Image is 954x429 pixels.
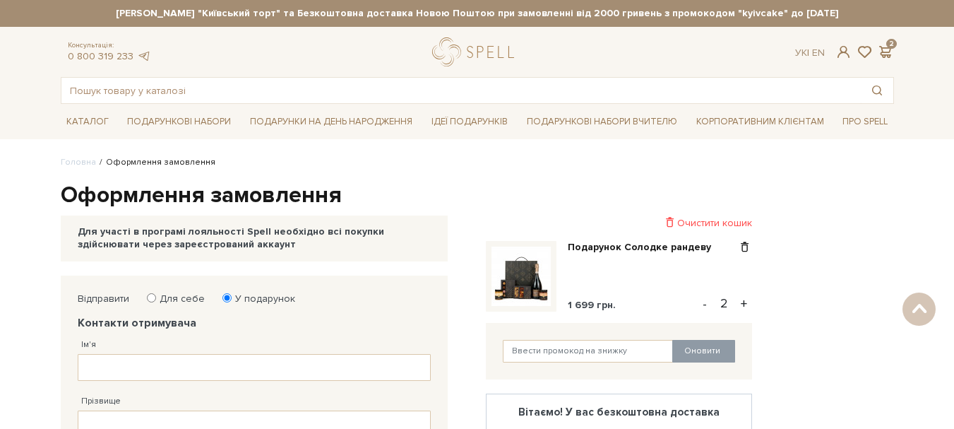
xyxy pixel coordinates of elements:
button: - [698,293,712,315]
a: Ідеї подарунків [426,111,513,133]
label: Прізвище [81,395,121,408]
button: Оновити [672,340,735,363]
label: Ім'я [81,339,96,351]
label: У подарунок [226,293,295,305]
a: logo [432,37,520,66]
input: Для себе [147,293,156,302]
a: Корпоративним клієнтам [691,111,830,133]
li: Оформлення замовлення [96,156,215,169]
label: Відправити [78,293,129,305]
img: Подарунок Солодке рандеву [491,247,551,306]
input: Ввести промокод на знижку [503,340,674,363]
div: Вітаємо! У вас безкоштовна доставка [498,406,740,418]
input: У подарунок [222,293,232,302]
h1: Оформлення замовлення [61,181,894,211]
a: telegram [137,50,151,62]
a: Подарунок Солодке рандеву [568,241,722,254]
a: Подарункові набори Вчителю [521,110,683,134]
div: Для участі в програмі лояльності Spell необхідно всі покупки здійснювати через зареєстрований акк... [78,225,431,251]
a: Каталог [61,111,114,133]
strong: [PERSON_NAME] "Київський торт" та Безкоштовна доставка Новою Поштою при замовленні від 2000 гриве... [61,7,894,20]
span: 1 699 грн. [568,299,616,311]
a: 0 800 319 233 [68,50,133,62]
label: Для себе [150,293,205,305]
a: Подарунки на День народження [244,111,418,133]
a: En [812,47,825,59]
button: Пошук товару у каталозі [861,78,893,103]
span: Консультація: [68,41,151,50]
a: Подарункові набори [121,111,237,133]
a: Про Spell [837,111,893,133]
div: Ук [795,47,825,59]
span: | [807,47,809,59]
button: + [736,293,752,315]
legend: Контакти отримувача [78,317,431,329]
div: Очистити кошик [486,216,752,230]
a: Головна [61,157,96,168]
input: Пошук товару у каталозі [61,78,861,103]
